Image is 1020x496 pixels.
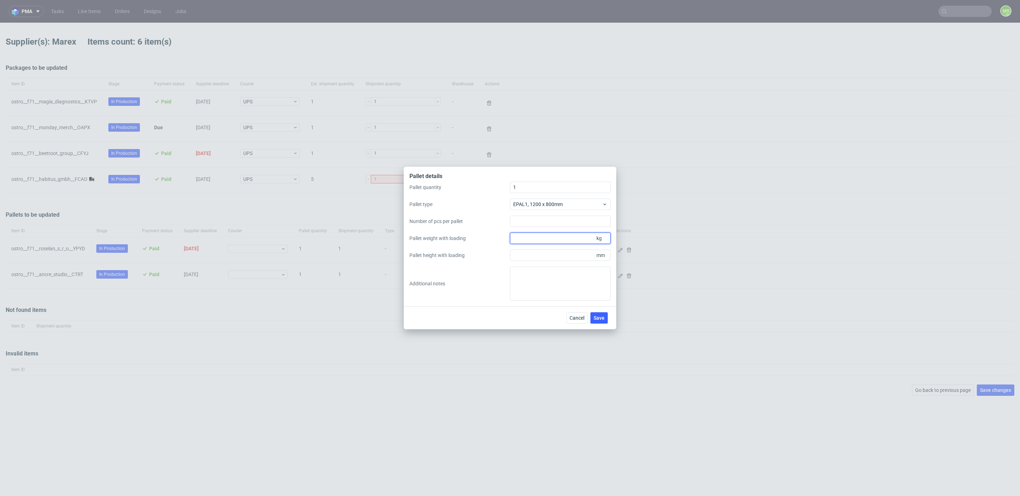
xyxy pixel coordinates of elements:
span: EPAL1, 1200 x 800mm [513,201,602,208]
label: Pallet quantity [409,184,510,191]
label: Pallet type [409,201,510,208]
label: Pallet weight with loading [409,235,510,242]
span: mm [595,250,609,260]
label: Number of pcs per pallet [409,218,510,225]
div: Pallet details [409,172,611,182]
button: Cancel [566,312,588,324]
button: Save [590,312,608,324]
label: Pallet height with loading [409,252,510,259]
span: kg [595,233,609,243]
span: Cancel [569,315,584,320]
label: Additional notes [409,280,510,287]
span: Save [594,315,605,320]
